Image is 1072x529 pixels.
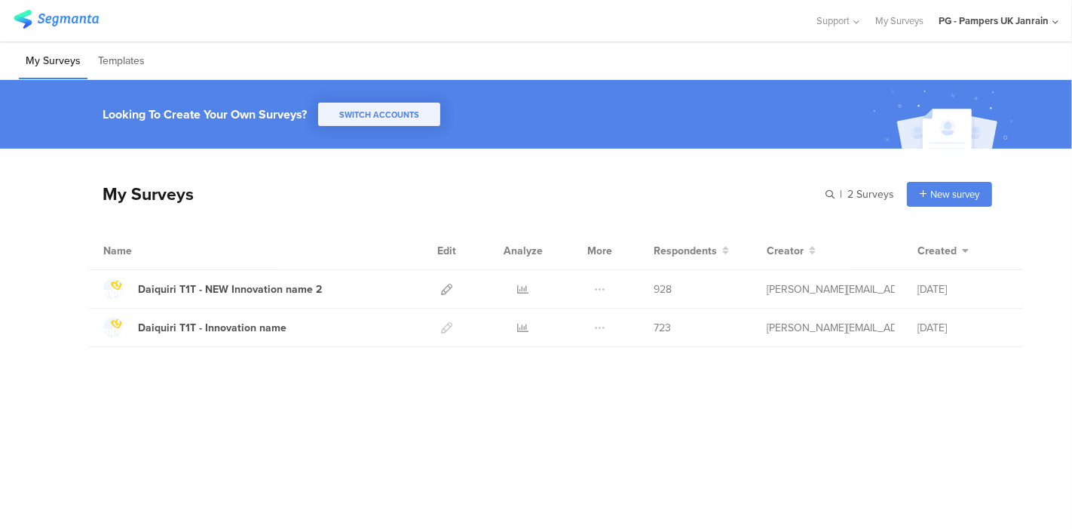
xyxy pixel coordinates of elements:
span: Respondents [654,243,717,259]
div: [DATE] [917,281,1008,297]
a: Daiquiri T1T - NEW Innovation name 2 [103,279,322,299]
a: Daiquiri T1T - Innovation name [103,318,286,337]
button: Creator [767,243,816,259]
button: Created [917,243,969,259]
div: My Surveys [87,181,194,207]
div: Name [103,243,194,259]
div: Edit [430,232,463,269]
div: Analyze [501,232,546,269]
div: laporta.a@pg.com [767,281,895,297]
img: create_account_image.svg [868,85,1023,153]
span: 723 [654,320,671,336]
li: My Surveys [19,44,87,79]
span: | [838,186,844,202]
span: Creator [767,243,804,259]
li: Templates [91,44,152,79]
div: Daiquiri T1T - NEW Innovation name 2 [138,281,322,297]
span: SWITCH ACCOUNTS [339,109,419,121]
button: SWITCH ACCOUNTS [318,103,440,126]
button: Respondents [654,243,729,259]
span: Support [817,14,850,28]
div: More [583,232,616,269]
span: 928 [654,281,672,297]
img: segmanta logo [14,10,99,29]
div: Looking To Create Your Own Surveys? [103,106,307,123]
div: Daiquiri T1T - Innovation name [138,320,286,336]
span: Created [917,243,957,259]
div: PG - Pampers UK Janrain [939,14,1049,28]
div: [DATE] [917,320,1008,336]
span: New survey [930,187,979,201]
span: 2 Surveys [847,186,894,202]
div: laporta.a@pg.com [767,320,895,336]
